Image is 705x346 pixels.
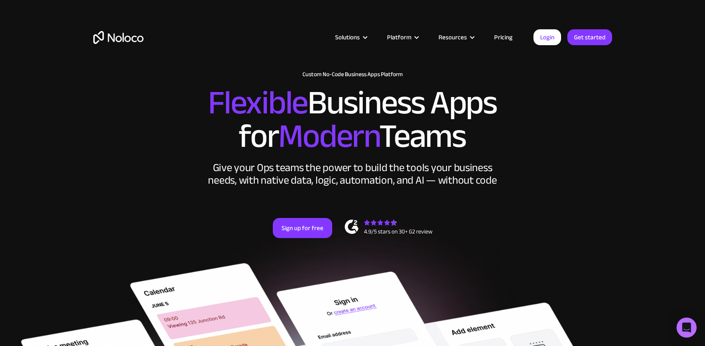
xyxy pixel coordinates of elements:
[93,31,144,44] a: home
[533,29,561,45] a: Login
[677,318,697,338] div: Open Intercom Messenger
[567,29,612,45] a: Get started
[484,32,523,43] a: Pricing
[273,218,332,238] a: Sign up for free
[325,32,377,43] div: Solutions
[206,161,499,187] div: Give your Ops teams the power to build the tools your business needs, with native data, logic, au...
[93,86,612,153] h2: Business Apps for Teams
[208,72,308,134] span: Flexible
[377,32,428,43] div: Platform
[387,32,411,43] div: Platform
[428,32,484,43] div: Resources
[335,32,360,43] div: Solutions
[278,105,379,167] span: Modern
[438,32,467,43] div: Resources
